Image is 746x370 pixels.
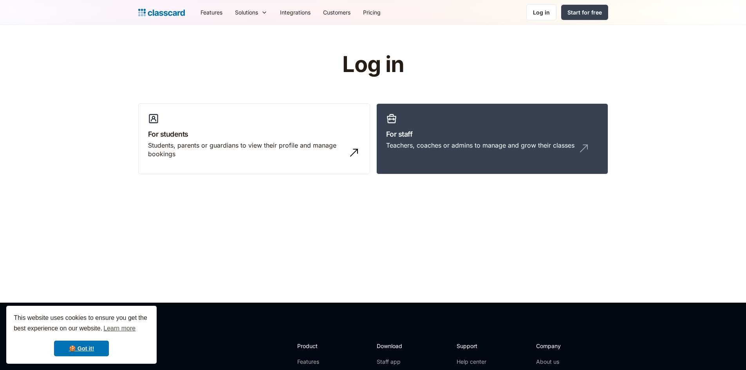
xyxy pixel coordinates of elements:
[457,358,488,366] a: Help center
[533,8,550,16] div: Log in
[357,4,387,21] a: Pricing
[6,306,157,364] div: cookieconsent
[297,342,339,350] h2: Product
[386,141,574,150] div: Teachers, coaches or admins to manage and grow their classes
[14,313,149,334] span: This website uses cookies to ensure you get the best experience on our website.
[148,141,345,159] div: Students, parents or guardians to view their profile and manage bookings
[229,4,274,21] div: Solutions
[297,358,339,366] a: Features
[194,4,229,21] a: Features
[386,129,598,139] h3: For staff
[457,342,488,350] h2: Support
[526,4,556,20] a: Log in
[536,358,588,366] a: About us
[148,129,360,139] h3: For students
[138,7,185,18] a: Logo
[567,8,602,16] div: Start for free
[536,342,588,350] h2: Company
[376,103,608,175] a: For staffTeachers, coaches or admins to manage and grow their classes
[54,341,109,356] a: dismiss cookie message
[274,4,317,21] a: Integrations
[377,342,409,350] h2: Download
[235,8,258,16] div: Solutions
[138,103,370,175] a: For studentsStudents, parents or guardians to view their profile and manage bookings
[249,52,497,77] h1: Log in
[317,4,357,21] a: Customers
[561,5,608,20] a: Start for free
[102,323,137,334] a: learn more about cookies
[377,358,409,366] a: Staff app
